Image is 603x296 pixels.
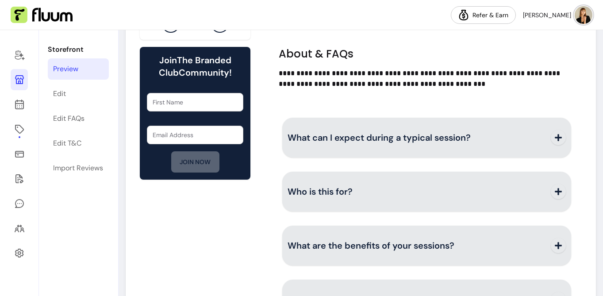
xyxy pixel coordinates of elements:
[48,158,109,179] a: Import Reviews
[53,138,81,149] div: Edit T&C
[153,131,238,139] input: Email Address
[53,163,103,173] div: Import Reviews
[153,98,238,107] input: First Name
[11,143,28,165] a: Sales
[451,6,516,24] a: Refer & Earn
[11,119,28,140] a: Offerings
[11,7,73,23] img: Fluum Logo
[11,218,28,239] a: Clients
[11,44,28,65] a: Home
[53,88,66,99] div: Edit
[288,231,566,260] button: What are the benefits of your sessions?
[11,168,28,189] a: Forms
[575,6,592,24] img: avatar
[523,11,571,19] span: [PERSON_NAME]
[288,177,566,206] button: Who is this for?
[288,132,471,143] span: What can I expect during a typical session?
[288,240,454,251] span: What are the benefits of your sessions?
[288,123,566,152] button: What can I expect during a typical session?
[523,6,592,24] button: avatar[PERSON_NAME]
[48,108,109,129] a: Edit FAQs
[48,83,109,104] a: Edit
[11,94,28,115] a: Calendar
[53,113,84,124] div: Edit FAQs
[288,186,353,197] span: Who is this for?
[279,47,575,61] h2: About & FAQs
[11,193,28,214] a: My Messages
[48,133,109,154] a: Edit T&C
[48,58,109,80] a: Preview
[11,69,28,90] a: Storefront
[53,64,78,74] div: Preview
[11,242,28,264] a: Settings
[48,44,109,55] p: Storefront
[147,54,243,79] h6: Join The Branded Club Community!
